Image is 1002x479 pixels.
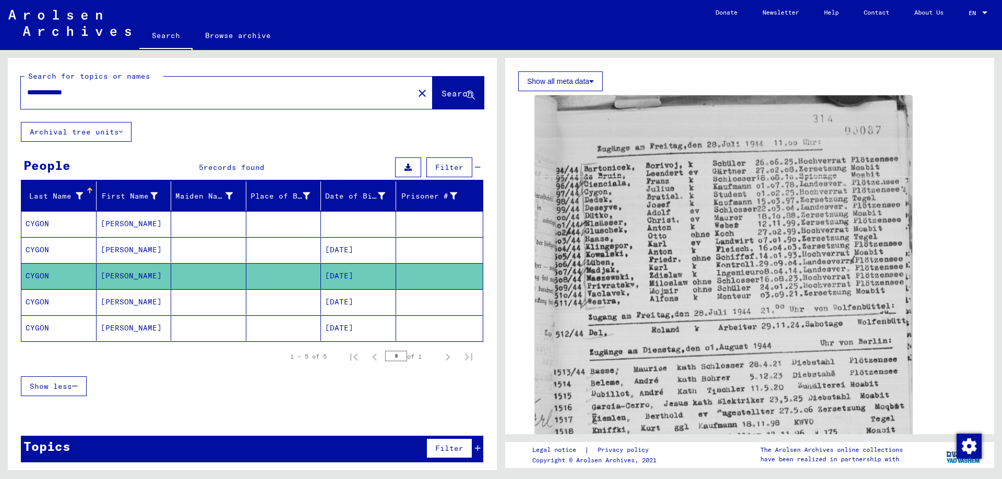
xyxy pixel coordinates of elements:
[8,10,131,36] img: Arolsen_neg.svg
[364,346,385,367] button: Previous page
[957,434,982,459] img: Change consent
[343,346,364,367] button: First page
[26,188,96,204] div: Last Name
[250,191,311,202] div: Place of Birth
[412,82,433,103] button: Clear
[458,346,479,367] button: Last page
[21,263,97,289] mat-cell: CYGON
[944,441,983,468] img: yv_logo.png
[21,376,87,396] button: Show less
[321,263,396,289] mat-cell: [DATE]
[435,444,463,453] span: Filter
[325,191,385,202] div: Date of Birth
[290,352,327,361] div: 1 – 5 of 5
[199,163,204,172] span: 5
[969,9,980,17] span: EN
[21,237,97,263] mat-cell: CYGON
[204,163,265,172] span: records found
[175,191,233,202] div: Maiden Name
[760,445,903,455] p: The Arolsen Archives online collections
[433,77,484,109] button: Search
[193,23,283,48] a: Browse archive
[250,188,324,204] div: Place of Birth
[416,87,428,100] mat-icon: close
[532,456,661,465] p: Copyright © Arolsen Archives, 2021
[101,188,171,204] div: First Name
[171,181,246,211] mat-header-cell: Maiden Name
[321,237,396,263] mat-cell: [DATE]
[23,437,70,456] div: Topics
[385,351,437,361] div: of 1
[21,289,97,315] mat-cell: CYGON
[21,181,97,211] mat-header-cell: Last Name
[437,346,458,367] button: Next page
[426,157,472,177] button: Filter
[21,211,97,237] mat-cell: CYGON
[97,289,172,315] mat-cell: [PERSON_NAME]
[23,156,70,175] div: People
[532,445,661,456] div: |
[532,445,584,456] a: Legal notice
[396,181,483,211] mat-header-cell: Prisoner #
[435,163,463,172] span: Filter
[400,191,458,202] div: Prisoner #
[325,188,398,204] div: Date of Birth
[30,382,72,391] span: Show less
[28,71,150,81] mat-label: Search for topics or names
[518,71,603,91] button: Show all meta data
[26,191,83,202] div: Last Name
[139,23,193,50] a: Search
[175,188,246,204] div: Maiden Name
[97,237,172,263] mat-cell: [PERSON_NAME]
[321,289,396,315] mat-cell: [DATE]
[321,181,396,211] mat-header-cell: Date of Birth
[97,263,172,289] mat-cell: [PERSON_NAME]
[321,315,396,341] mat-cell: [DATE]
[426,438,472,458] button: Filter
[21,122,132,142] button: Archival tree units
[21,315,97,341] mat-cell: CYGON
[589,445,661,456] a: Privacy policy
[97,181,172,211] mat-header-cell: First Name
[246,181,321,211] mat-header-cell: Place of Birth
[760,455,903,464] p: have been realized in partnership with
[101,191,158,202] div: First Name
[97,315,172,341] mat-cell: [PERSON_NAME]
[400,188,471,204] div: Prisoner #
[97,211,172,237] mat-cell: [PERSON_NAME]
[442,88,473,99] span: Search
